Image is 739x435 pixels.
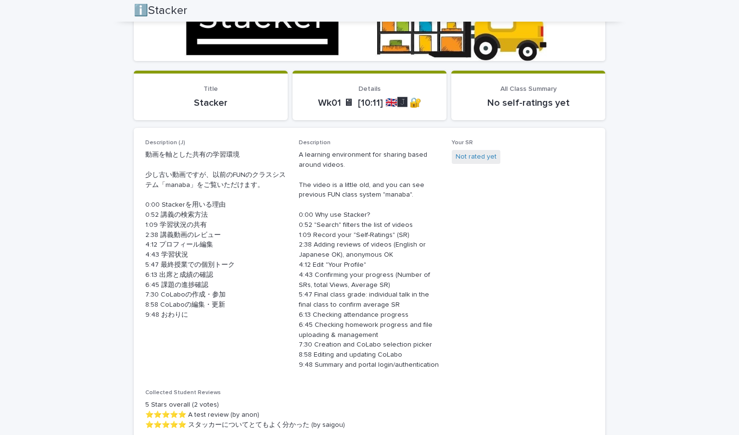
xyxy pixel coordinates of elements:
[145,390,221,396] span: Collected Student Reviews
[304,97,435,109] p: Wk01 🖥 [10:11] 🇬🇧🅹️ 🔐
[204,86,218,92] span: Title
[145,140,185,146] span: Description (J)
[456,152,497,162] a: Not rated yet
[134,4,187,18] h2: ℹ️Stacker
[145,400,594,430] p: 5 Stars overall (2 votes) ⭐️⭐️⭐️⭐️⭐️ A test review (by anon) ⭐️⭐️⭐️⭐️⭐️ スタッカーについてとてもよく分かった (by sa...
[452,140,473,146] span: Your SR
[358,86,381,92] span: Details
[145,97,276,109] p: Stacker
[299,140,331,146] span: Description
[463,97,594,109] p: No self-ratings yet
[145,150,287,320] p: 動画を軸とした共有の学習環境 少し古い動画ですが、以前のFUNのクラスシステム「manaba」をご覧いただけます。 0:00 Stackerを用いる理由 0:52 講義の検索方法 1:09 学習...
[500,86,557,92] span: All Class Summary
[299,150,441,370] p: A learning environment for sharing based around videos. The video is a little old, and you can se...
